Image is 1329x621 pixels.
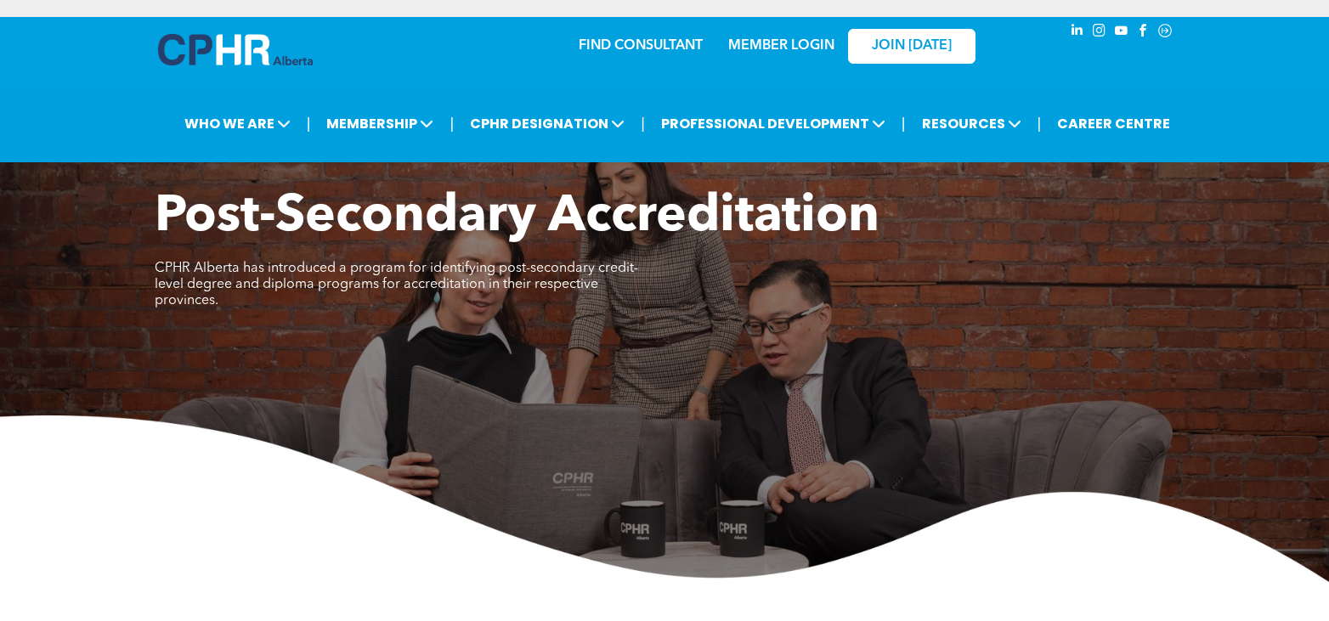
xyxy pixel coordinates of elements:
[656,108,891,139] span: PROFESSIONAL DEVELOPMENT
[902,106,906,141] li: |
[1111,21,1130,44] a: youtube
[158,34,313,65] img: A blue and white logo for cp alberta
[1052,108,1175,139] a: CAREER CENTRE
[579,39,703,53] a: FIND CONSULTANT
[728,39,834,53] a: MEMBER LOGIN
[155,262,638,308] span: CPHR Alberta has introduced a program for identifying post-secondary credit-level degree and dipl...
[1156,21,1174,44] a: Social network
[1067,21,1086,44] a: linkedin
[641,106,645,141] li: |
[450,106,454,141] li: |
[465,108,630,139] span: CPHR DESIGNATION
[917,108,1026,139] span: RESOURCES
[307,106,311,141] li: |
[155,192,879,243] span: Post-Secondary Accreditation
[1038,106,1042,141] li: |
[872,38,952,54] span: JOIN [DATE]
[1134,21,1152,44] a: facebook
[848,29,976,64] a: JOIN [DATE]
[1089,21,1108,44] a: instagram
[179,108,296,139] span: WHO WE ARE
[321,108,438,139] span: MEMBERSHIP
